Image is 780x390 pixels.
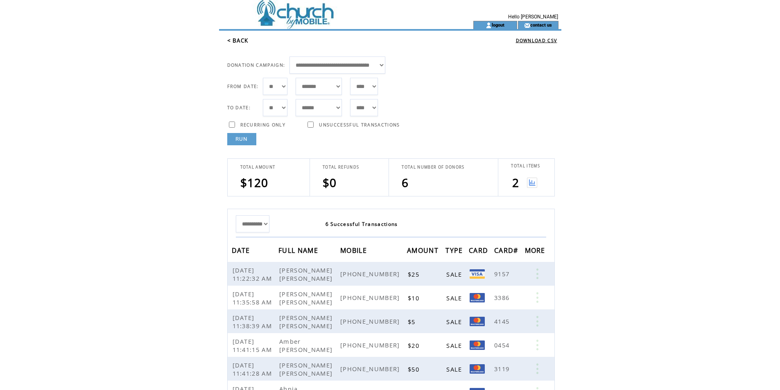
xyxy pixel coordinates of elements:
[340,365,402,373] span: [PHONE_NUMBER]
[323,165,359,170] span: TOTAL REFUNDS
[240,122,286,128] span: RECURRING ONLY
[232,248,252,252] a: DATE
[340,293,402,302] span: [PHONE_NUMBER]
[402,165,464,170] span: TOTAL NUMBER OF DONORS
[233,266,274,282] span: [DATE] 11:22:32 AM
[494,248,520,252] a: CARD#
[408,270,421,278] span: $25
[446,341,464,349] span: SALE
[494,317,511,325] span: 4145
[326,221,398,228] span: 6 Successful Transactions
[278,248,320,252] a: FULL NAME
[340,248,369,252] a: MOBILE
[492,22,504,27] a: logout
[227,62,285,68] span: DONATION CAMPAIGN:
[233,313,274,330] span: [DATE] 11:38:39 AM
[227,105,251,110] span: TO DATE:
[240,165,276,170] span: TOTAL AMOUNT
[279,290,335,306] span: [PERSON_NAME] [PERSON_NAME]
[319,122,400,128] span: UNSUCCESSFUL TRANSACTIONS
[323,175,337,190] span: $0
[470,293,485,302] img: Mastercard
[278,244,320,259] span: FULL NAME
[233,290,274,306] span: [DATE] 11:35:58 AM
[494,244,520,259] span: CARD#
[340,341,402,349] span: [PHONE_NUMBER]
[494,365,511,373] span: 3119
[446,365,464,373] span: SALE
[494,341,511,349] span: 0454
[446,318,464,326] span: SALE
[233,337,274,354] span: [DATE] 11:41:15 AM
[486,22,492,29] img: account_icon.gif
[340,270,402,278] span: [PHONE_NUMBER]
[407,244,441,259] span: AMOUNT
[469,248,490,252] a: CARD
[340,244,369,259] span: MOBILE
[511,163,540,169] span: TOTAL ITEMS
[524,22,530,29] img: contact_us_icon.gif
[470,340,485,350] img: Mastercard
[227,83,259,89] span: FROM DATE:
[470,269,485,279] img: Visa
[408,294,421,302] span: $10
[494,293,511,302] span: 3386
[494,270,511,278] span: 9157
[279,266,335,282] span: [PERSON_NAME] [PERSON_NAME]
[470,364,485,374] img: Mastercard
[516,38,557,43] a: DOWNLOAD CSV
[469,244,490,259] span: CARD
[408,365,421,373] span: $50
[227,133,256,145] a: RUN
[408,341,421,349] span: $20
[445,248,465,252] a: TYPE
[407,248,441,252] a: AMOUNT
[445,244,465,259] span: TYPE
[446,294,464,302] span: SALE
[279,361,335,377] span: [PERSON_NAME] [PERSON_NAME]
[232,244,252,259] span: DATE
[525,244,547,259] span: MORE
[512,175,519,190] span: 2
[508,14,558,20] span: Hello [PERSON_NAME]
[279,313,335,330] span: [PERSON_NAME] [PERSON_NAME]
[240,175,269,190] span: $120
[408,318,418,326] span: $5
[446,270,464,278] span: SALE
[470,317,485,326] img: Mastercard
[530,22,552,27] a: contact us
[340,317,402,325] span: [PHONE_NUMBER]
[227,37,249,44] a: < BACK
[233,361,274,377] span: [DATE] 11:41:28 AM
[527,178,537,188] img: View graph
[279,337,335,354] span: Amber [PERSON_NAME]
[402,175,409,190] span: 6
